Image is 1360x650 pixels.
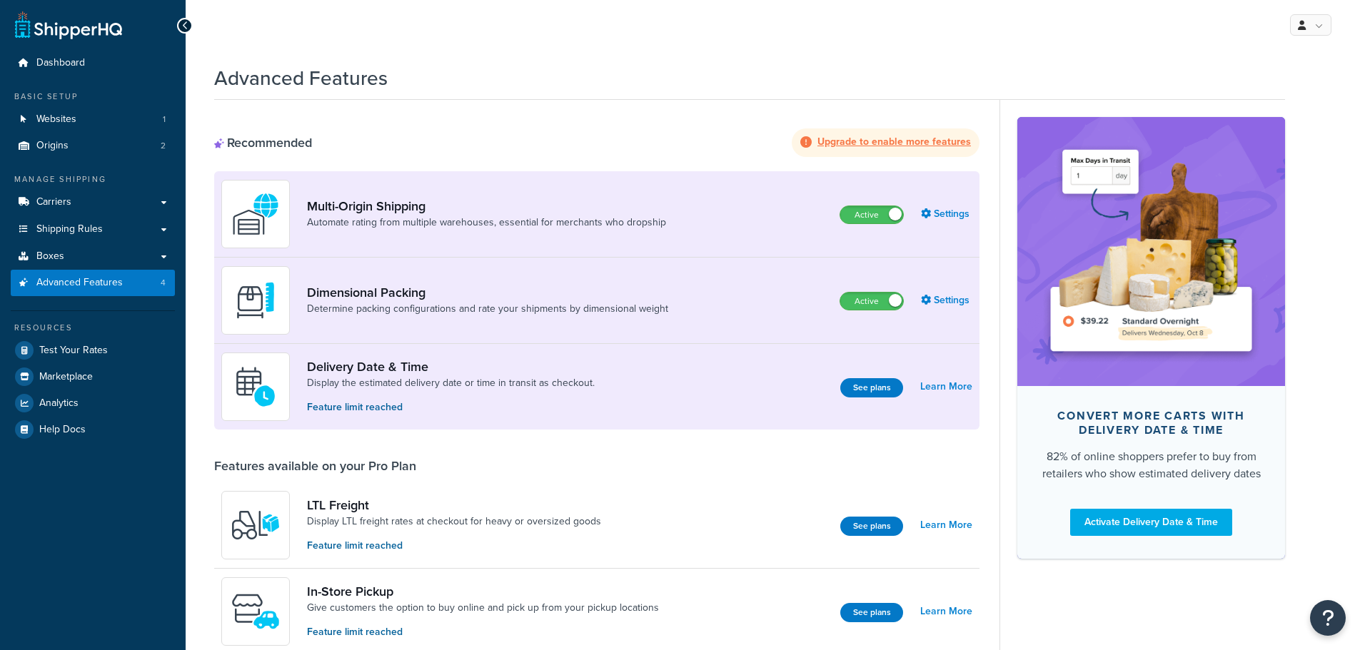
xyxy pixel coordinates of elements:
[307,538,601,554] p: Feature limit reached
[840,603,903,622] a: See plans
[11,390,175,416] a: Analytics
[1310,600,1346,636] button: Open Resource Center
[11,270,175,296] a: Advanced Features4
[921,290,972,310] a: Settings
[11,216,175,243] a: Shipping Rules
[11,50,175,76] a: Dashboard
[920,601,972,621] a: Learn More
[36,140,69,152] span: Origins
[307,400,595,415] p: Feature limit reached
[1070,509,1232,536] a: Activate Delivery Date & Time
[11,133,175,159] li: Origins
[307,359,595,375] a: Delivery Date & Time
[307,302,668,316] a: Determine packing configurations and rate your shipments by dimensional weight
[1040,448,1262,482] div: 82% of online shoppers prefer to buy from retailers who show estimated delivery dates
[36,113,76,126] span: Websites
[11,106,175,133] li: Websites
[163,113,166,126] span: 1
[11,270,175,296] li: Advanced Features
[307,601,659,615] a: Give customers the option to buy online and pick up from your pickup locations
[39,424,86,436] span: Help Docs
[36,57,85,69] span: Dashboard
[840,378,903,397] a: See plans
[214,458,416,474] div: Features available on your Pro Plan
[161,140,166,152] span: 2
[11,243,175,270] a: Boxes
[11,189,175,215] a: Carriers
[11,417,175,442] a: Help Docs
[39,345,108,357] span: Test Your Rates
[231,189,281,239] img: WatD5o0RtDAAAAAElFTkSuQmCC
[1040,409,1262,437] div: Convert more carts with delivery date & time
[214,135,312,151] div: Recommended
[840,206,903,223] label: Active
[817,134,971,149] strong: Upgrade to enable more features
[231,362,281,412] img: gfkeb5ejjkALwAAAABJRU5ErkJggg==
[11,106,175,133] a: Websites1
[1039,138,1264,364] img: feature-image-ddt-36eae7f7280da8017bfb280eaccd9c446f90b1fe08728e4019434db127062ab4.png
[840,517,903,536] a: See plans
[161,277,166,289] span: 4
[231,500,281,550] img: y79ZsPf0fXUFUhFXDzUgf+ktZg5F2+ohG75+v3d2s1D9TjoU8PiyCIluIjV41seZevKCRuEjTPPOKHJsQcmKCXGdfprl3L4q7...
[231,275,281,325] img: DTVBYsAAAAAASUVORK5CYII=
[36,196,71,208] span: Carriers
[11,91,175,103] div: Basic Setup
[307,376,595,390] a: Display the estimated delivery date or time in transit as checkout.
[307,584,659,599] a: In-Store Pickup
[231,586,281,636] img: wfgcfpwTIucLEAAAAASUVORK5CYII=
[11,133,175,159] a: Origins2
[11,173,175,186] div: Manage Shipping
[307,497,601,513] a: LTL Freight
[39,371,93,383] span: Marketplace
[307,624,659,640] p: Feature limit reached
[307,514,601,529] a: Display LTL freight rates at checkout for heavy or oversized goods
[11,337,175,363] a: Test Your Rates
[921,204,972,224] a: Settings
[920,515,972,535] a: Learn More
[307,285,668,300] a: Dimensional Packing
[214,64,388,92] h1: Advanced Features
[36,250,64,263] span: Boxes
[36,277,123,289] span: Advanced Features
[11,364,175,390] a: Marketplace
[39,397,79,410] span: Analytics
[307,198,666,214] a: Multi-Origin Shipping
[36,223,103,235] span: Shipping Rules
[307,215,666,230] a: Automate rating from multiple warehouses, essential for merchants who dropship
[11,322,175,334] div: Resources
[920,377,972,397] a: Learn More
[840,293,903,310] label: Active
